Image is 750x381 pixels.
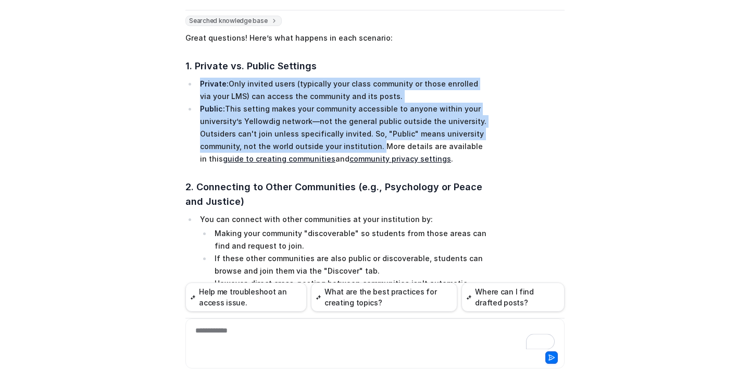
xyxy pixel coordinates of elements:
[200,79,229,88] strong: Private:
[197,103,490,165] li: This setting makes your community accessible to anyone within your university’s Yellowdig network...
[211,277,490,327] li: However, direct cross-posting between communities isn't automatic. Members from other communities...
[461,282,565,312] button: Where can I find drafted posts?
[197,78,490,103] li: Only invited users (typically your class community or those enrolled via your LMS) can access the...
[223,154,335,163] a: guide to creating communities
[185,59,490,73] h3: 1. Private vs. Public Settings
[211,227,490,252] li: Making your community "discoverable" so students from those areas can find and request to join.
[185,180,490,209] h3: 2. Connecting to Other Communities (e.g., Psychology or Peace and Justice)
[185,16,282,26] span: Searched knowledge base
[349,154,451,163] a: community privacy settings
[200,213,490,226] p: You can connect with other communities at your institution by:
[185,282,307,312] button: Help me troubleshoot an access issue.
[185,32,490,44] p: Great questions! Here’s what happens in each scenario:
[211,252,490,277] li: If these other communities are also public or discoverable, students can browse and join them via...
[200,104,225,113] strong: Public:
[188,325,562,349] div: To enrich screen reader interactions, please activate Accessibility in Grammarly extension settings
[311,282,457,312] button: What are the best practices for creating topics?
